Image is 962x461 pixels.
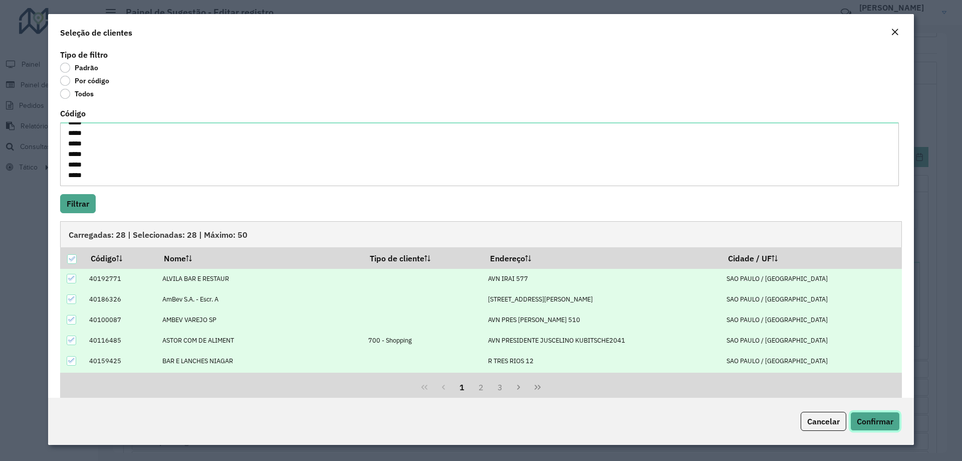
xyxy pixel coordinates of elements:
[807,416,840,426] span: Cancelar
[483,330,722,351] td: AVN PRESIDENTE JUSCELINO KUBITSCHE2041
[363,330,483,351] td: 700 - Shopping
[722,371,902,392] td: /
[452,378,471,397] button: 1
[84,269,157,289] td: 40192771
[510,378,529,397] button: Next Page
[84,247,157,268] th: Código
[722,351,902,371] td: SAO PAULO / [GEOGRAPHIC_DATA]
[801,412,846,431] button: Cancelar
[84,351,157,371] td: 40159425
[483,289,722,310] td: [STREET_ADDRESS][PERSON_NAME]
[60,107,86,119] label: Código
[157,330,363,351] td: ASTOR COM DE ALIMENT
[60,27,132,39] h4: Seleção de clientes
[60,194,96,213] button: Filtrar
[722,269,902,289] td: SAO PAULO / [GEOGRAPHIC_DATA]
[60,49,108,61] label: Tipo de filtro
[528,378,547,397] button: Last Page
[483,269,722,289] td: AVN IRAI 577
[84,330,157,351] td: 40116485
[157,269,363,289] td: ALVILA BAR E RESTAUR
[722,247,902,268] th: Cidade / UF
[857,416,893,426] span: Confirmar
[157,371,363,392] td: BAR E LANCHONETE BUENO LTDA
[483,310,722,330] td: AVN PRES [PERSON_NAME] 510
[84,371,157,392] td: 40117902
[60,76,109,86] label: Por código
[157,351,363,371] td: BAR E LANCHES NIAGAR
[60,63,98,73] label: Padrão
[722,310,902,330] td: SAO PAULO / [GEOGRAPHIC_DATA]
[722,289,902,310] td: SAO PAULO / [GEOGRAPHIC_DATA]
[483,351,722,371] td: R TRES RIOS 12
[888,26,902,39] button: Close
[157,289,363,310] td: AmBev S.A. - Escr. A
[363,247,483,268] th: Tipo de cliente
[722,330,902,351] td: SAO PAULO / [GEOGRAPHIC_DATA]
[60,221,902,247] div: Carregadas: 28 | Selecionadas: 28 | Máximo: 50
[157,247,363,268] th: Nome
[157,310,363,330] td: AMBEV VAREJO SP
[483,247,722,268] th: Endereço
[471,378,491,397] button: 2
[491,378,510,397] button: 3
[84,289,157,310] td: 40186326
[891,28,899,36] em: Fechar
[84,310,157,330] td: 40100087
[60,89,94,99] label: Todos
[850,412,900,431] button: Confirmar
